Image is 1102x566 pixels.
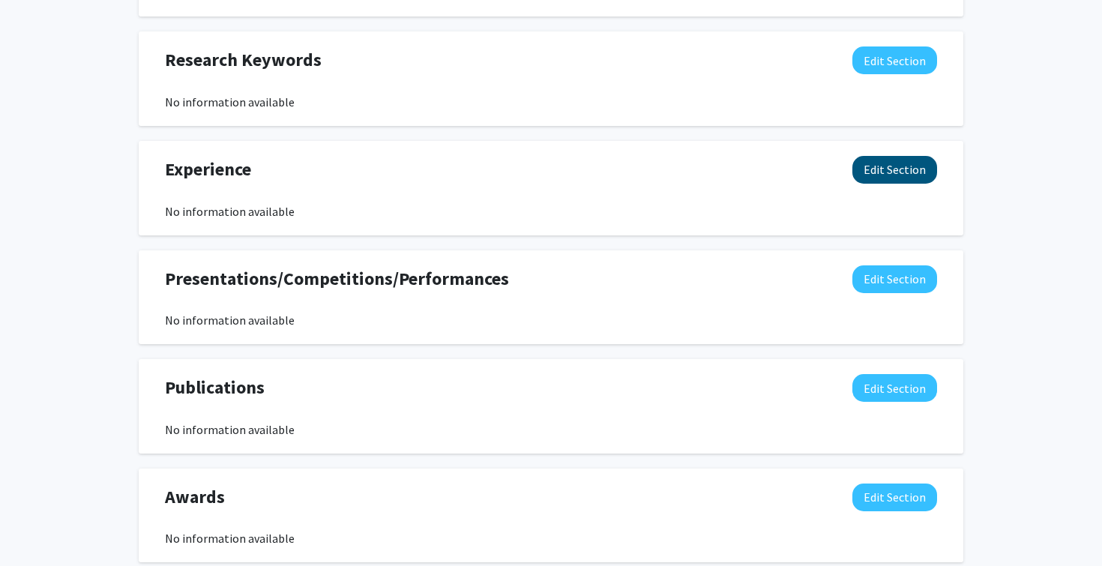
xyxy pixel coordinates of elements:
[165,265,509,292] span: Presentations/Competitions/Performances
[852,265,937,293] button: Edit Presentations/Competitions/Performances
[165,202,937,220] div: No information available
[165,529,937,547] div: No information available
[852,484,937,511] button: Edit Awards
[165,156,251,183] span: Experience
[165,93,937,111] div: No information available
[852,374,937,402] button: Edit Publications
[165,484,225,511] span: Awards
[852,46,937,74] button: Edit Research Keywords
[852,156,937,184] button: Edit Experience
[11,499,64,555] iframe: Chat
[165,46,322,73] span: Research Keywords
[165,374,265,401] span: Publications
[165,421,937,439] div: No information available
[165,311,937,329] div: No information available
